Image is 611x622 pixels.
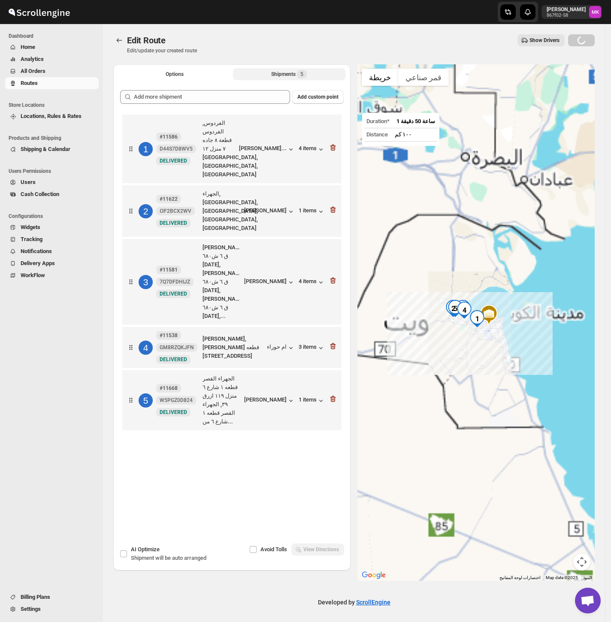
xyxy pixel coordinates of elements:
[454,300,472,317] div: 3
[21,594,50,600] span: Billing Plans
[239,145,287,151] div: [PERSON_NAME]...
[5,221,99,233] button: Widgets
[113,34,125,46] button: Routes
[122,327,342,368] div: 4#11538GM8RZQKJFNNewDELIVERED[PERSON_NAME], [PERSON_NAME] قطعه [STREET_ADDRESS]ام حوراء3 items
[300,71,303,78] span: 5
[122,239,342,325] div: 3#115817Q7DFDHIJZNewDELIVERED[PERSON_NAME] ق ٦ ش٦٨٠ [DATE], [PERSON_NAME] ق ٦ ش٦٨٠ [DATE], [PERSO...
[21,56,44,62] span: Analytics
[9,135,99,142] span: Products and Shipping
[360,570,388,581] img: Google
[5,591,99,603] button: Billing Plans
[122,370,342,430] div: 5#11668W5PGZ0D824NewDELIVEREDالجهراء القصر قطعه ١ شارع ٦ منزل ١١٩ ازرق ٣٩, الجهراء القصر قطعه ١ ش...
[5,53,99,65] button: Analytics
[5,257,99,269] button: Delivery Apps
[21,44,35,50] span: Home
[21,146,70,152] span: Shipping & Calendar
[139,142,153,156] div: 1
[139,393,153,408] div: 5
[160,291,187,297] span: DELIVERED
[396,118,435,124] span: 1 ساعة 50 دقيقة
[299,278,325,287] button: 4 items
[21,80,38,86] span: Routes
[122,185,342,237] div: 2#11622I3F2BCX2WVNewDELIVEREDالجهراء, [GEOGRAPHIC_DATA], [GEOGRAPHIC_DATA], [GEOGRAPHIC_DATA], [G...
[447,300,464,317] div: 5
[160,134,178,140] b: #11586
[589,6,601,18] span: Mostafa Khalifa
[160,267,178,273] b: #11581
[160,220,187,226] span: DELIVERED
[9,168,99,175] span: Users Permissions
[573,553,590,571] button: عناصر التحكّم بطريقة عرض الخريطة
[160,385,178,391] b: #11668
[456,302,473,319] div: 4
[360,570,388,581] a: ‏فتح هذه المنطقة في "خرائط Google" (يؤدي ذلك إلى فتح نافذة جديدة)
[267,344,295,352] div: ام حوراء
[21,606,41,612] span: Settings
[529,37,560,44] span: Show Drivers
[239,145,295,154] button: [PERSON_NAME]...
[203,335,263,360] div: [PERSON_NAME], [PERSON_NAME] قطعه [STREET_ADDRESS]
[366,118,390,124] span: Duration*
[517,34,565,46] button: Show Drivers
[203,243,241,320] div: [PERSON_NAME] ق ٦ ش٦٨٠ [DATE], [PERSON_NAME] ق ٦ ش٦٨٠ [DATE], [PERSON_NAME] ق ٦ ش٦٨٠ [DATE],...
[541,5,602,19] button: User menu
[244,207,295,216] button: [PERSON_NAME]
[362,69,398,86] button: عرض خريطة الشارع
[546,575,578,580] span: Map data ©2025
[499,575,541,581] button: اختصارات لوحة المفاتيح
[160,208,191,214] span: I3F2BCX2WV
[139,204,153,218] div: 2
[21,179,36,185] span: Users
[395,131,411,138] span: ١٠٠ كم
[127,47,197,54] p: Edit/update your created route
[244,396,295,405] button: [PERSON_NAME]
[9,33,99,39] span: Dashboard
[160,278,190,285] span: 7Q7DFDHIJZ
[5,176,99,188] button: Users
[160,158,187,164] span: DELIVERED
[160,356,187,362] span: DELIVERED
[139,341,153,355] div: 4
[366,131,388,138] span: Distance
[5,603,99,615] button: Settings
[160,409,187,415] span: DELIVERED
[299,207,325,216] div: 1 items
[299,344,325,352] button: 3 items
[469,310,486,327] div: 1
[271,70,307,79] div: Shipments
[244,278,295,287] button: [PERSON_NAME]
[122,115,342,183] div: 1#11586D44S7D8WV5NewDELIVEREDالفردوس, الفردوس قطعة ٨ جاده ٧ منزل ١٢ [GEOGRAPHIC_DATA], [GEOGRAPHI...
[5,188,99,200] button: Cash Collection
[9,102,99,109] span: Store Locations
[398,69,449,86] button: عرض صور القمر الصناعي
[299,145,325,154] button: 4 items
[131,546,160,553] span: AI Optimize
[203,374,241,426] div: الجهراء القصر قطعه ١ شارع ٦ منزل ١١٩ ازرق ٣٩, الجهراء القصر قطعه ١ شارع ٦ من...
[139,275,153,289] div: 3
[5,77,99,89] button: Routes
[356,599,390,606] a: ScrollEngine
[260,546,287,553] span: Avoid Tolls
[160,332,178,338] b: #11538
[547,6,586,13] p: [PERSON_NAME]
[160,145,193,152] span: D44S7D8WV5
[5,65,99,77] button: All Orders
[21,224,40,230] span: Widgets
[547,13,586,18] p: 867f02-58
[299,396,325,405] button: 1 items
[160,196,178,202] b: #11622
[134,90,290,104] input: Add more shipment
[297,94,339,100] span: Add custom point
[5,41,99,53] button: Home
[203,119,236,179] div: الفردوس, الفردوس قطعة ٨ جاده ٧ منزل ١٢ [GEOGRAPHIC_DATA], [GEOGRAPHIC_DATA], [GEOGRAPHIC_DATA]
[118,68,231,80] button: All Route Options
[233,68,346,80] button: Selected Shipments
[203,190,241,232] div: الجهراء, [GEOGRAPHIC_DATA], [GEOGRAPHIC_DATA], [GEOGRAPHIC_DATA], [GEOGRAPHIC_DATA]
[113,83,351,477] div: Selected Shipments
